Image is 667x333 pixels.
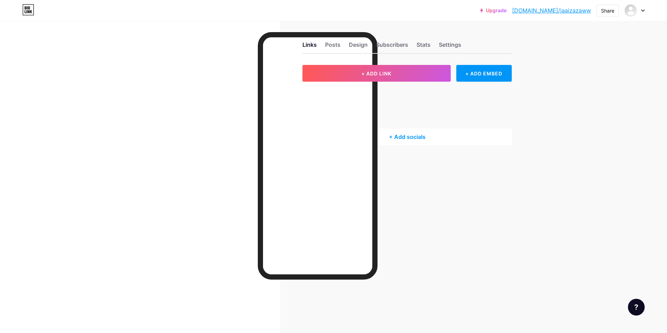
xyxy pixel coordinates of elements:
[361,71,391,76] span: + ADD LINK
[302,128,512,145] div: + Add socials
[439,40,461,53] div: Settings
[302,65,451,82] button: + ADD LINK
[349,40,368,53] div: Design
[325,40,340,53] div: Posts
[601,7,614,14] div: Share
[302,116,512,123] div: SOCIALS
[480,8,507,13] a: Upgrade
[302,40,317,53] div: Links
[376,40,408,53] div: Subscribers
[417,40,430,53] div: Stats
[512,6,591,15] a: [DOMAIN_NAME]/jaaizazaww
[624,4,637,17] img: Jaai Zaza GG
[456,65,512,82] div: + ADD EMBED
